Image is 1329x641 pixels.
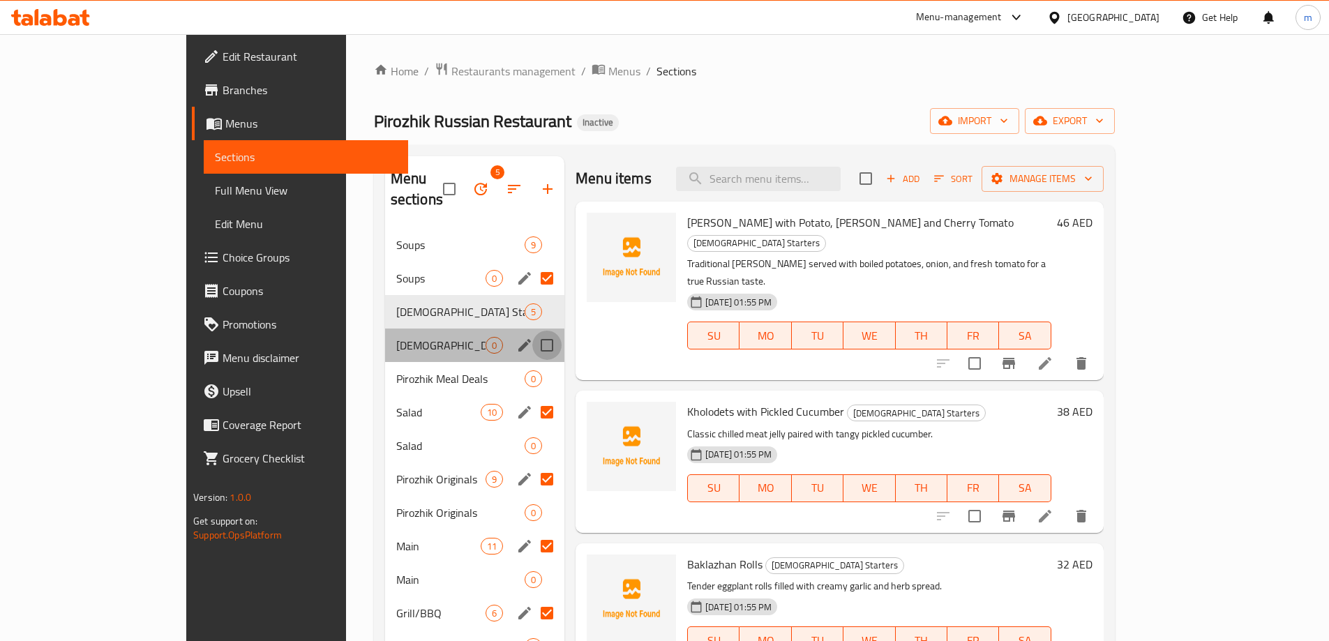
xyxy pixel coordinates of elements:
[745,326,786,346] span: MO
[481,540,502,553] span: 11
[204,140,408,174] a: Sections
[843,322,895,349] button: WE
[525,370,542,387] div: items
[215,216,397,232] span: Edit Menu
[999,322,1051,349] button: SA
[396,504,525,521] div: Pirozhik Originals
[1065,347,1098,380] button: delete
[396,538,481,555] span: Main
[792,474,843,502] button: TU
[385,395,564,429] div: Salad10edit
[192,73,408,107] a: Branches
[953,478,993,498] span: FR
[884,171,922,187] span: Add
[486,339,502,352] span: 0
[374,62,1115,80] nav: breadcrumb
[960,349,989,378] span: Select to update
[396,571,525,588] span: Main
[901,478,942,498] span: TH
[192,241,408,274] a: Choice Groups
[481,406,502,419] span: 10
[1036,112,1104,130] span: export
[396,370,525,387] span: Pirozhik Meal Deals
[930,108,1019,134] button: import
[193,526,282,544] a: Support.OpsPlatform
[1025,108,1115,134] button: export
[486,272,502,285] span: 0
[765,557,904,574] div: Russian Starters
[385,262,564,295] div: Soups0edit
[525,239,541,252] span: 9
[481,404,503,421] div: items
[999,474,1051,502] button: SA
[525,439,541,453] span: 0
[396,303,525,320] span: [DEMOGRAPHIC_DATA] Starters
[396,270,486,287] span: Soups
[486,337,503,354] div: items
[925,168,982,190] span: Sort items
[1037,355,1053,372] a: Edit menu item
[514,603,535,624] button: edit
[576,168,652,189] h2: Menu items
[797,478,838,498] span: TU
[385,228,564,262] div: Soups9
[396,437,525,454] span: Salad
[687,474,739,502] button: SU
[435,174,464,204] span: Select all sections
[739,322,791,349] button: MO
[847,405,986,421] div: Russian Starters
[896,474,947,502] button: TH
[577,116,619,128] span: Inactive
[687,401,844,422] span: Kholodets with Pickled Cucumber
[525,506,541,520] span: 0
[490,165,504,179] span: 5
[849,478,889,498] span: WE
[396,337,486,354] span: [DEMOGRAPHIC_DATA] Starters
[687,235,826,252] div: Russian Starters
[931,168,976,190] button: Sort
[982,166,1104,192] button: Manage items
[223,416,397,433] span: Coverage Report
[385,462,564,496] div: Pirozhik Originals9edit
[992,499,1026,533] button: Branch-specific-item
[739,474,791,502] button: MO
[385,563,564,596] div: Main0
[953,326,993,346] span: FR
[374,105,571,137] span: Pirozhik Russian Restaurant
[688,235,825,251] span: [DEMOGRAPHIC_DATA] Starters
[880,168,925,190] span: Add item
[223,282,397,299] span: Coupons
[1065,499,1098,533] button: delete
[947,322,999,349] button: FR
[192,375,408,408] a: Upsell
[587,213,676,302] img: Herring with Potato, Onion and Cherry Tomato
[193,488,227,506] span: Version:
[396,404,481,421] div: Salad
[587,402,676,491] img: Kholodets with Pickled Cucumber
[514,402,535,423] button: edit
[486,607,502,620] span: 6
[687,425,1051,443] p: Classic chilled meat jelly paired with tangy pickled cucumber.
[525,504,542,521] div: items
[193,512,257,530] span: Get support on:
[693,478,734,498] span: SU
[934,171,973,187] span: Sort
[525,571,542,588] div: items
[1057,555,1093,574] h6: 32 AED
[486,471,503,488] div: items
[192,308,408,341] a: Promotions
[396,605,486,621] span: Grill/BBQ
[992,347,1026,380] button: Branch-specific-item
[849,326,889,346] span: WE
[223,450,397,467] span: Grocery Checklist
[687,255,1051,290] p: Traditional [PERSON_NAME] served with boiled potatoes, onion, and fresh tomato for a true Russian...
[192,442,408,475] a: Grocery Checklist
[960,502,989,531] span: Select to update
[676,167,841,191] input: search
[797,326,838,346] span: TU
[464,172,497,206] span: Bulk update
[514,335,535,356] button: edit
